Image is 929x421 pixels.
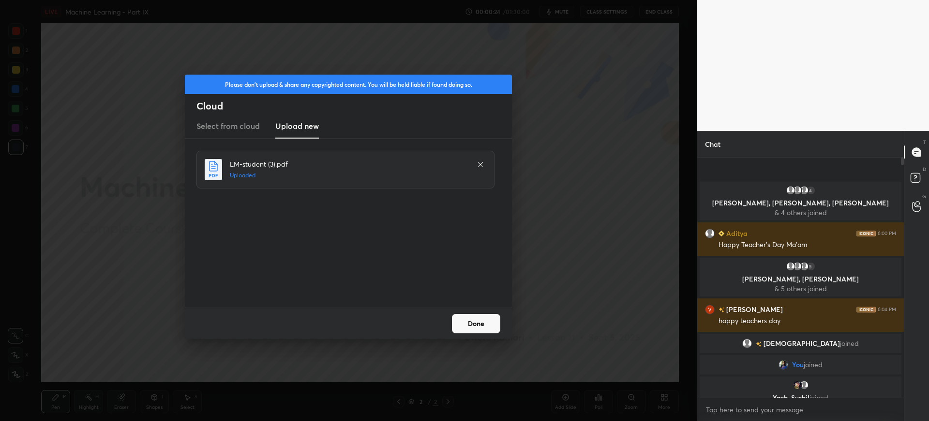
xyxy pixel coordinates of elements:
img: default.png [793,262,802,271]
img: iconic-dark.1390631f.png [856,307,876,312]
p: D [923,166,926,173]
span: [DEMOGRAPHIC_DATA] [764,340,840,347]
span: joined [809,393,828,402]
img: default.png [793,186,802,195]
img: default.png [786,186,795,195]
img: Learner_Badge_beginner_1_8b307cf2a0.svg [719,231,724,236]
p: Chat [697,131,728,157]
h2: Cloud [196,100,512,112]
span: You [792,361,804,369]
div: 6:04 PM [878,307,896,312]
button: Done [452,314,500,333]
p: G [922,193,926,200]
h3: Upload new [275,120,319,132]
img: default.png [799,186,809,195]
img: 0291924c7beb448bb0ac3878fcd6f0d3.jpg [705,305,715,314]
div: Please don't upload & share any copyrighted content. You will be held liable if found doing so. [185,75,512,94]
span: joined [804,361,823,369]
div: 4 [806,186,816,195]
span: joined [840,340,859,347]
div: Happy Teacher's Day Ma'am [719,240,896,250]
p: [PERSON_NAME], [PERSON_NAME], [PERSON_NAME] [705,199,896,207]
h6: [PERSON_NAME] [724,304,783,314]
p: & 5 others joined [705,285,896,293]
div: 6:00 PM [878,231,896,236]
p: T [923,139,926,146]
img: default.png [799,262,809,271]
img: default.png [799,380,809,390]
img: b5a7167ece2a44f48a8e166495098948.jpg [793,380,802,390]
img: iconic-dark.1390631f.png [856,231,876,236]
img: default.png [705,229,715,238]
img: 687005c0829143fea9909265324df1f4.png [779,360,788,370]
div: grid [697,180,904,398]
h6: Aditya [724,228,748,238]
img: default.png [786,262,795,271]
div: 5 [806,262,816,271]
p: Yash, Sushil [705,394,896,402]
h5: Uploaded [230,171,467,180]
img: no-rating-badge.077c3623.svg [756,342,762,347]
p: [PERSON_NAME], [PERSON_NAME] [705,275,896,283]
h4: EM-student (3).pdf [230,159,467,169]
img: default.png [742,339,752,348]
img: no-rating-badge.077c3623.svg [719,307,724,312]
p: & 4 others joined [705,209,896,217]
div: happy teachers day [719,316,896,326]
